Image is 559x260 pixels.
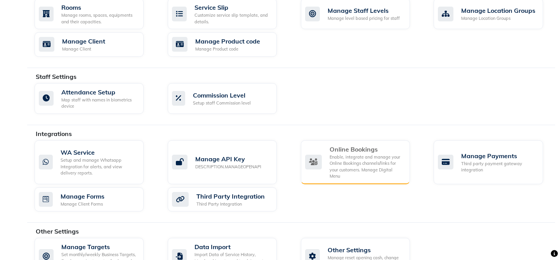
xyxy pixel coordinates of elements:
div: Manage Product code [195,46,260,52]
div: Manage level based pricing for staff [328,15,400,22]
div: Third party payment gateway integration [461,161,536,173]
div: Online Bookings [330,145,404,154]
div: Data Import [194,242,271,251]
div: Manage Staff Levels [328,6,400,15]
div: Manage API Key [195,154,261,164]
div: Manage Location Groups [461,6,535,15]
div: Setup and manage Whatsapp Integration for alerts, and view delivery reports. [61,157,137,176]
a: WA ServiceSetup and manage Whatsapp Integration for alerts, and view delivery reports. [35,140,156,184]
a: Third Party IntegrationThird Party Integration [168,187,289,212]
div: Manage Location Groups [461,15,535,22]
a: Commission LevelSetup staff Commission level [168,83,289,114]
div: Setup staff Commission level [193,100,251,106]
div: Manage Forms [61,192,104,201]
div: Manage Client [62,37,105,46]
div: DESCRIPTION.MANAGEOPENAPI [195,164,261,170]
div: Commission Level [193,91,251,100]
a: Manage PaymentsThird party payment gateway integration [434,140,555,184]
div: Manage Product code [195,37,260,46]
div: WA Service [61,148,137,157]
div: Manage Payments [461,151,536,161]
div: Attendance Setup [61,87,137,97]
a: Attendance SetupMap staff with names in biometrics device [35,83,156,114]
div: Service Slip [194,3,271,12]
a: Manage ClientManage Client [35,32,156,57]
div: Manage Client Forms [61,201,104,208]
div: Manage rooms, spaces, equipments and their capacities. [61,12,137,25]
div: Map staff with names in biometrics device [61,97,137,110]
div: Manage Client [62,46,105,52]
div: Manage Targets [61,242,137,251]
a: Manage FormsManage Client Forms [35,187,156,212]
div: Enable, integrate and manage your Online Bookings channels/links for your customers. Manage Digit... [330,154,404,180]
div: Rooms [61,3,137,12]
div: Other Settings [328,245,404,255]
div: Customize service slip template, and details. [194,12,271,25]
a: Online BookingsEnable, integrate and manage your Online Bookings channels/links for your customer... [301,140,422,184]
a: Manage Product codeManage Product code [168,32,289,57]
div: Third Party Integration [196,192,265,201]
div: Third Party Integration [196,201,265,208]
a: Manage API KeyDESCRIPTION.MANAGEOPENAPI [168,140,289,184]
